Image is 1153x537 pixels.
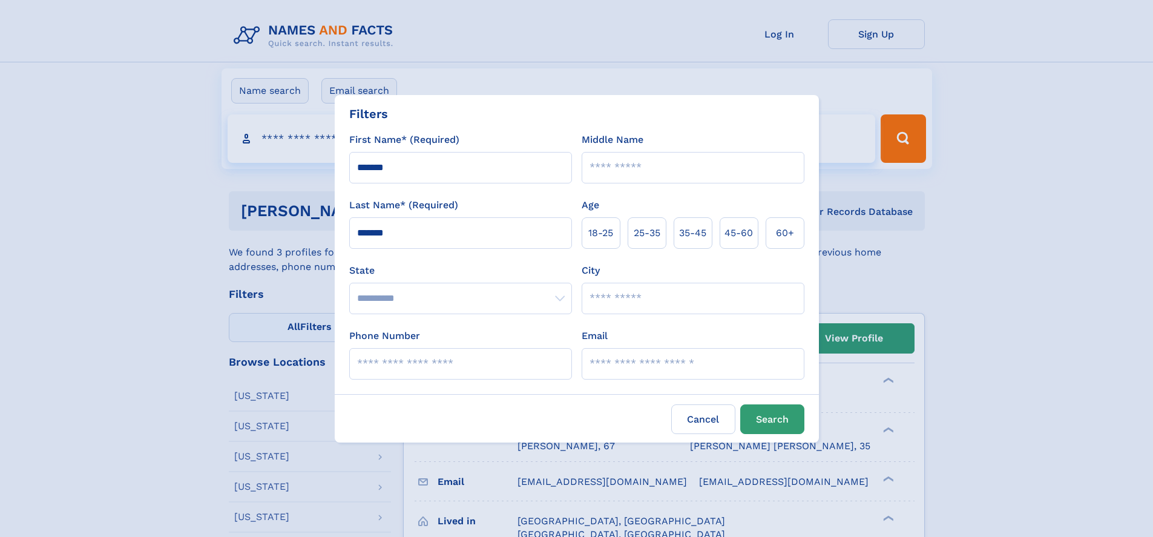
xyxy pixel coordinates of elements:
label: Middle Name [582,133,643,147]
span: 45‑60 [724,226,753,240]
span: 35‑45 [679,226,706,240]
span: 60+ [776,226,794,240]
label: Cancel [671,404,735,434]
span: 18‑25 [588,226,613,240]
label: Last Name* (Required) [349,198,458,212]
label: City [582,263,600,278]
div: Filters [349,105,388,123]
label: Email [582,329,608,343]
button: Search [740,404,804,434]
label: State [349,263,572,278]
label: Phone Number [349,329,420,343]
label: First Name* (Required) [349,133,459,147]
span: 25‑35 [634,226,660,240]
label: Age [582,198,599,212]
